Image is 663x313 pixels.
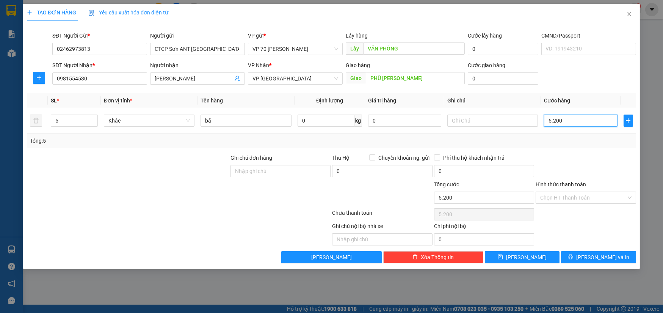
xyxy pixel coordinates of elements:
input: 0 [368,115,441,127]
div: SĐT Người Gửi [52,31,147,40]
span: TẠO ĐƠN HÀNG [27,9,76,16]
span: VP Nhận [248,62,269,68]
button: delete [30,115,42,127]
div: Người gửi [150,31,245,40]
label: Ghi chú đơn hàng [230,155,272,161]
button: Close [619,4,640,25]
span: SL [51,98,57,104]
span: Phí thu hộ khách nhận trả [440,154,508,162]
input: Ghi Chú [447,115,538,127]
span: Khác [108,115,190,126]
div: Chưa thanh toán [332,209,433,222]
input: Cước giao hàng [468,72,538,85]
input: Nhập ghi chú [332,233,432,245]
span: Thu Hộ [332,155,350,161]
span: Giá trị hàng [368,98,396,104]
button: printer[PERSON_NAME] và In [561,251,636,263]
span: Định lượng [316,98,343,104]
input: Cước lấy hàng [468,43,538,55]
span: VP Quảng Bình [252,73,338,84]
span: [PERSON_NAME] và In [576,253,629,261]
span: delete [412,254,418,260]
span: Tên hàng [201,98,223,104]
span: [PERSON_NAME] [506,253,547,261]
label: Cước lấy hàng [468,33,502,39]
button: plus [33,72,45,84]
span: plus [33,75,45,81]
button: deleteXóa Thông tin [383,251,483,263]
input: Dọc đường [363,42,465,55]
span: close [626,11,632,17]
span: save [498,254,503,260]
input: Ghi chú đơn hàng [230,165,331,177]
span: plus [624,118,633,124]
div: VP gửi [248,31,343,40]
span: Giao hàng [346,62,370,68]
div: Chi phí nội bộ [434,222,534,233]
div: Người nhận [150,61,245,69]
label: Hình thức thanh toán [536,181,586,187]
button: save[PERSON_NAME] [485,251,560,263]
span: Giao [346,72,366,84]
span: [DATE] [51,19,63,24]
span: VP 70 Nguyễn Hoàng [252,43,338,55]
div: Tổng: 5 [30,137,256,145]
button: [PERSON_NAME] [281,251,381,263]
th: Ghi chú [444,93,541,108]
div: CMND/Passport [541,31,636,40]
img: icon [88,10,94,16]
span: Đơn vị tính [104,98,132,104]
span: Lấy hàng [346,33,368,39]
span: Cước hàng [544,98,570,104]
div: SĐT Người Nhận [52,61,147,69]
span: Lấy [346,42,363,55]
span: [PERSON_NAME] [11,3,103,18]
span: Chuyển khoản ng. gửi [375,154,433,162]
div: Ghi chú nội bộ nhà xe [332,222,432,233]
span: user-add [234,75,240,82]
span: printer [568,254,573,260]
span: [PERSON_NAME] [311,253,352,261]
span: plus [27,10,32,15]
span: VPNH1110250033 [6,25,108,39]
span: Yêu cầu xuất hóa đơn điện tử [88,9,168,16]
span: kg [354,115,362,127]
span: Xóa Thông tin [421,253,454,261]
button: plus [624,115,633,127]
span: Tổng cước [434,181,459,187]
label: Cước giao hàng [468,62,505,68]
input: VD: Bàn, Ghế [201,115,292,127]
input: Dọc đường [366,72,465,84]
